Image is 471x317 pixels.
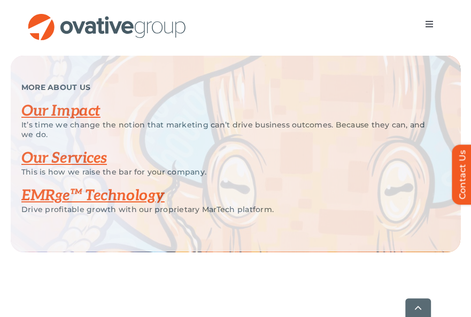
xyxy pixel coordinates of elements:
a: EMRge™ Technology [21,187,165,205]
p: This is how we raise the bar for your company. [21,167,434,177]
a: OG_Full_horizontal_RGB [27,12,187,22]
nav: Menu [414,13,444,35]
p: Drive profitable growth with our proprietary MarTech platform. [21,205,434,214]
a: Our Services [21,149,107,167]
a: Our Impact [21,102,101,120]
p: It’s time we change the notion that marketing can’t drive business outcomes. Because they can, an... [21,120,434,139]
p: MORE ABOUT US [21,82,434,92]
